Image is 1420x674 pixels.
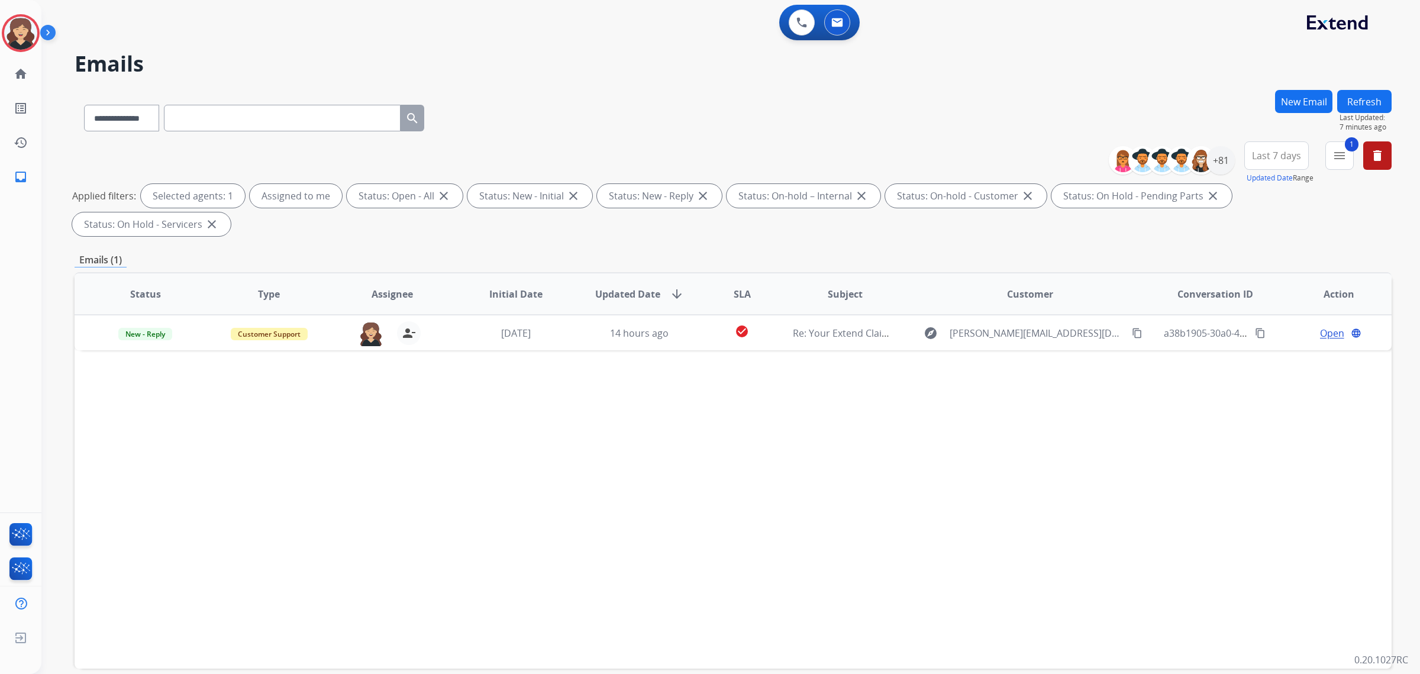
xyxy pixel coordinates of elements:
[924,326,938,340] mat-icon: explore
[735,324,749,338] mat-icon: check_circle
[347,184,463,208] div: Status: Open - All
[372,287,413,301] span: Assignee
[258,287,280,301] span: Type
[727,184,880,208] div: Status: On-hold – Internal
[1320,326,1344,340] span: Open
[1370,149,1384,163] mat-icon: delete
[359,321,383,346] img: agent-avatar
[696,189,710,203] mat-icon: close
[1244,141,1309,170] button: Last 7 days
[1332,149,1347,163] mat-icon: menu
[1247,173,1313,183] span: Range
[670,287,684,301] mat-icon: arrow_downward
[402,326,416,340] mat-icon: person_remove
[489,287,543,301] span: Initial Date
[205,217,219,231] mat-icon: close
[1268,273,1392,315] th: Action
[854,189,869,203] mat-icon: close
[1354,653,1408,667] p: 0.20.1027RC
[501,327,531,340] span: [DATE]
[250,184,342,208] div: Assigned to me
[1206,189,1220,203] mat-icon: close
[72,189,136,203] p: Applied filters:
[885,184,1047,208] div: Status: On-hold - Customer
[1351,328,1361,338] mat-icon: language
[437,189,451,203] mat-icon: close
[1051,184,1232,208] div: Status: On Hold - Pending Parts
[1206,146,1235,175] div: +81
[734,287,751,301] span: SLA
[1345,137,1358,151] span: 1
[1132,328,1143,338] mat-icon: content_copy
[1340,113,1392,122] span: Last Updated:
[1325,141,1354,170] button: 1
[130,287,161,301] span: Status
[14,101,28,115] mat-icon: list_alt
[1177,287,1253,301] span: Conversation ID
[1255,328,1266,338] mat-icon: content_copy
[141,184,245,208] div: Selected agents: 1
[1252,153,1301,158] span: Last 7 days
[1164,327,1345,340] span: a38b1905-30a0-4344-8023-dd56cf04bc2a
[1275,90,1332,113] button: New Email
[950,326,1125,340] span: [PERSON_NAME][EMAIL_ADDRESS][DOMAIN_NAME]
[14,136,28,150] mat-icon: history
[1340,122,1392,132] span: 7 minutes ago
[610,327,669,340] span: 14 hours ago
[1247,173,1293,183] button: Updated Date
[467,184,592,208] div: Status: New - Initial
[828,287,863,301] span: Subject
[75,52,1392,76] h2: Emails
[595,287,660,301] span: Updated Date
[793,327,1050,340] span: Re: Your Extend Claims-Better Business Bureau Follow-Up
[597,184,722,208] div: Status: New - Reply
[72,212,231,236] div: Status: On Hold - Servicers
[118,328,172,340] span: New - Reply
[1337,90,1392,113] button: Refresh
[566,189,580,203] mat-icon: close
[1007,287,1053,301] span: Customer
[1021,189,1035,203] mat-icon: close
[14,170,28,184] mat-icon: inbox
[405,111,419,125] mat-icon: search
[75,253,127,267] p: Emails (1)
[4,17,37,50] img: avatar
[231,328,308,340] span: Customer Support
[14,67,28,81] mat-icon: home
